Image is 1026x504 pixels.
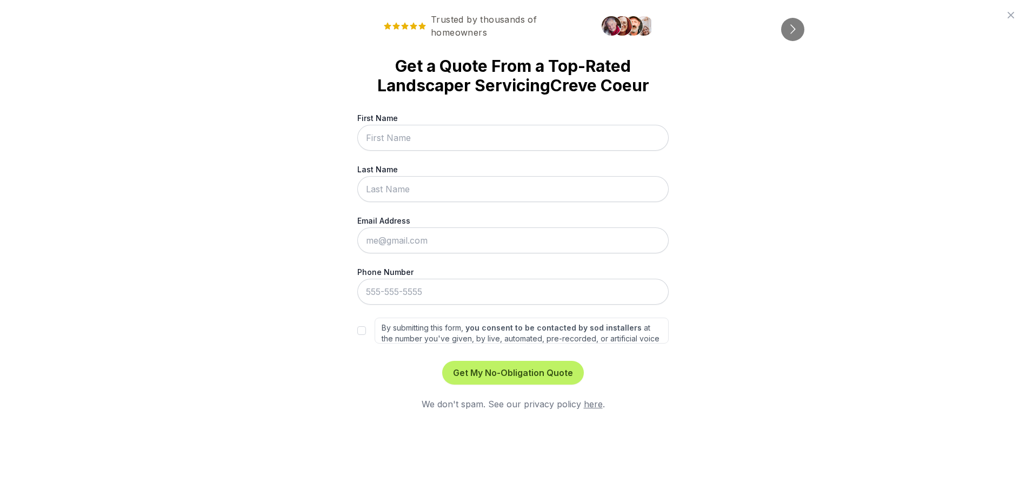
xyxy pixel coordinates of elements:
[781,18,804,41] button: Go to next slide
[357,164,669,175] label: Last Name
[375,318,669,344] label: By submitting this form, at the number you've given, by live, automated, pre-recorded, or artific...
[357,125,669,151] input: First Name
[357,176,669,202] input: Last Name
[357,215,669,226] label: Email Address
[357,279,669,305] input: 555-555-5555
[357,112,669,124] label: First Name
[465,323,642,332] strong: you consent to be contacted by sod installers
[584,399,603,409] a: here
[375,56,651,95] strong: Get a Quote From a Top-Rated Landscaper Servicing Creve Coeur
[357,398,669,411] div: We don't spam. See our privacy policy .
[357,227,669,253] input: me@gmail.com
[357,266,669,278] label: Phone Number
[375,13,595,39] span: Trusted by thousands of homeowners
[442,361,584,385] button: Get My No-Obligation Quote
